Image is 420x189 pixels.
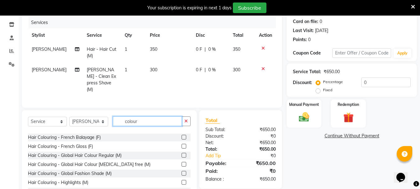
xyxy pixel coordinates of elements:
[201,167,241,175] div: Paid:
[324,69,340,75] div: ₹650.00
[196,46,202,53] span: 0 F
[32,67,67,73] span: [PERSON_NAME]
[332,48,391,58] input: Enter Offer / Coupon Code
[241,133,280,139] div: ₹0
[308,36,311,43] div: 0
[29,17,280,28] div: Services
[394,164,414,183] iframe: chat widget
[28,161,150,168] div: Hair Colouring - Global Hair Colour [MEDICAL_DATA] free (M)
[320,18,322,25] div: 0
[340,111,357,124] img: _gift.svg
[323,87,332,93] label: Fixed
[201,126,241,133] div: Sub Total:
[208,46,216,53] span: 0 %
[201,153,247,159] a: Add Tip
[241,167,280,175] div: ₹0
[241,146,280,153] div: ₹650.00
[113,116,182,126] input: Search or Scan
[233,2,266,13] button: Subscribe
[394,49,411,58] button: Apply
[241,159,280,167] div: ₹650.00
[150,46,157,52] span: 350
[201,146,241,153] div: Total:
[293,27,314,34] div: Last Visit:
[296,111,312,123] img: _cash.svg
[241,126,280,133] div: ₹650.00
[196,67,202,73] span: 0 F
[205,46,206,53] span: |
[289,102,319,107] label: Manual Payment
[233,46,240,52] span: 350
[338,102,359,107] label: Redemption
[146,28,192,42] th: Price
[32,46,67,52] span: [PERSON_NAME]
[255,28,276,42] th: Action
[87,46,116,59] span: Hair - Hair Cut (M)
[28,170,112,177] div: Hair Colouring - Global Fashion Shade (M)
[28,152,122,159] div: Hair Colouring - Global Hair Colour Regular (M)
[28,28,83,42] th: Stylist
[241,139,280,146] div: ₹650.00
[293,50,332,56] div: Coupon Code
[323,79,343,85] label: Percentage
[293,79,312,86] div: Discount:
[147,5,232,11] div: Your subscription is expiring in next 1 days
[315,27,328,34] div: [DATE]
[229,28,256,42] th: Total
[87,67,116,92] span: [PERSON_NAME] - Clean Express Shave (M)
[201,159,241,167] div: Payable:
[241,176,280,182] div: ₹650.00
[150,67,157,73] span: 300
[201,139,241,146] div: Net:
[205,117,220,124] span: Total
[192,28,229,42] th: Disc
[201,176,241,182] div: Balance :
[293,18,318,25] div: Card on file:
[201,133,241,139] div: Discount:
[83,28,121,42] th: Service
[247,153,281,159] div: ₹0
[28,143,93,150] div: Hair Colouring - French Gloss (F)
[205,67,206,73] span: |
[125,67,127,73] span: 1
[293,69,321,75] div: Service Total:
[233,67,240,73] span: 300
[121,28,146,42] th: Qty
[293,36,307,43] div: Points:
[125,46,127,52] span: 1
[288,133,416,139] a: Continue Without Payment
[28,134,101,141] div: Hair Colouring - French Balayage (F)
[28,179,88,186] div: Hair Colouring - Highlights (M)
[208,67,216,73] span: 0 %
